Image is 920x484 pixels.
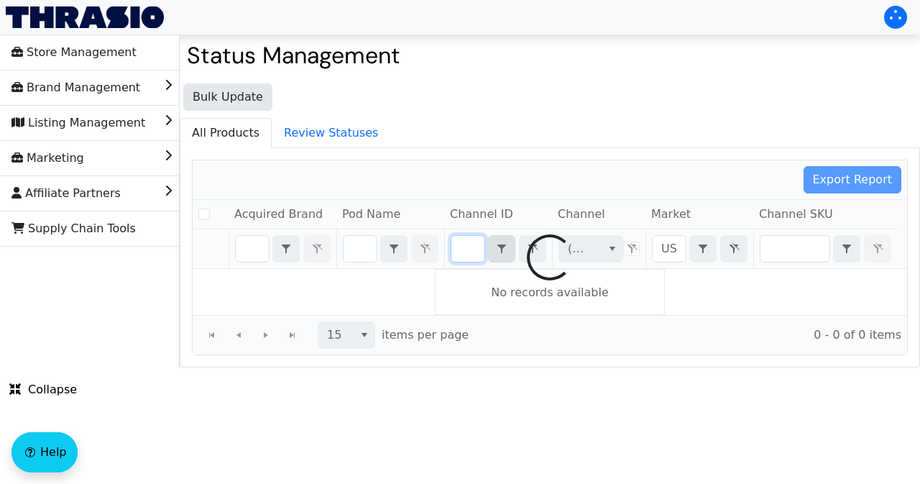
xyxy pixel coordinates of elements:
[11,432,78,472] button: Help floatingactionbutton
[272,119,390,147] span: Review Statuses
[11,76,140,99] span: Brand Management
[6,6,164,28] img: Thrasio Logo
[11,182,121,205] span: Affiliate Partners
[40,444,66,461] span: Help
[187,42,913,69] h2: Status Management
[183,83,272,111] button: Bulk Update
[11,111,145,134] span: Listing Management
[11,217,136,240] span: Supply Chain Tools
[11,147,84,170] span: Marketing
[11,41,137,64] span: Store Management
[180,119,271,147] span: All Products
[9,381,77,398] span: Collapse
[193,88,263,106] span: Bulk Update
